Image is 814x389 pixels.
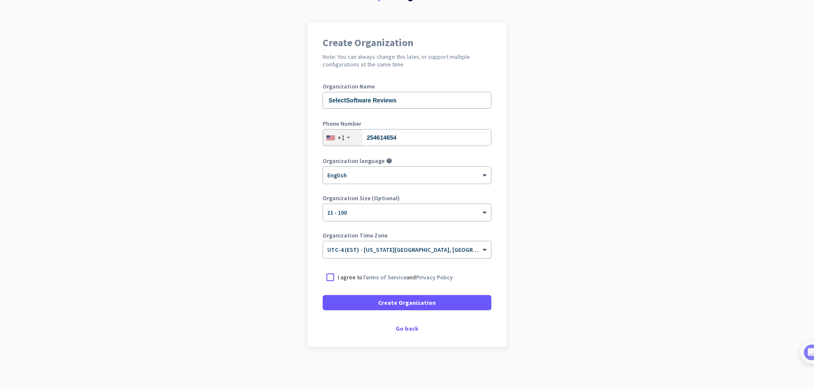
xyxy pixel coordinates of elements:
[323,232,491,238] label: Organization Time Zone
[378,298,436,307] span: Create Organization
[323,326,491,331] div: Go back
[323,83,491,89] label: Organization Name
[323,53,491,68] h2: Note: You can always change this later, or support multiple configurations at the same time
[386,158,392,164] i: help
[323,195,491,201] label: Organization Size (Optional)
[323,158,385,164] label: Organization language
[416,273,453,281] a: Privacy Policy
[323,129,491,146] input: 201-555-0123
[337,133,345,142] div: +1
[323,38,491,48] h1: Create Organization
[362,273,407,281] a: Terms of Service
[323,121,491,127] label: Phone Number
[338,273,453,281] p: I agree to and
[323,295,491,310] button: Create Organization
[323,92,491,109] input: What is the name of your organization?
